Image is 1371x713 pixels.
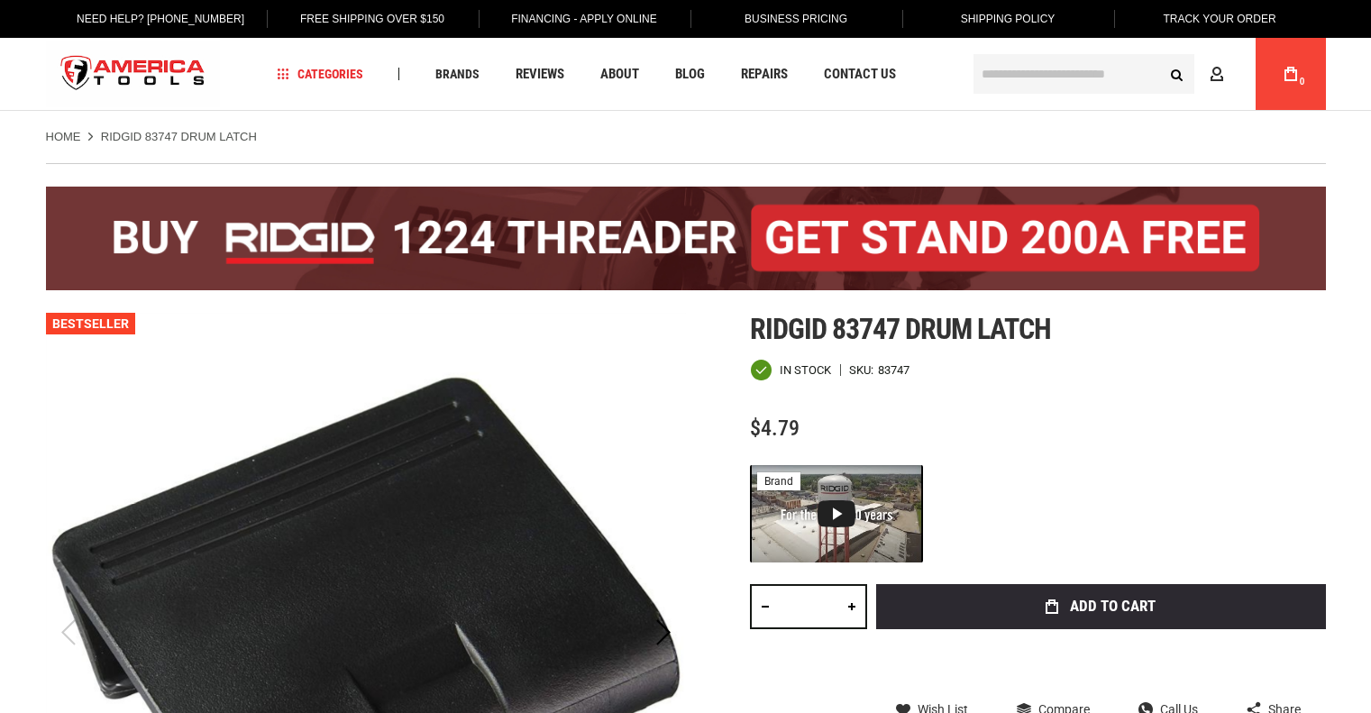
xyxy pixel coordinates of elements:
[780,364,831,376] span: In stock
[592,62,647,87] a: About
[675,68,705,81] span: Blog
[435,68,480,80] span: Brands
[750,416,800,441] span: $4.79
[277,68,363,80] span: Categories
[824,68,896,81] span: Contact Us
[876,584,1326,629] button: Add to Cart
[878,364,909,376] div: 83747
[600,68,639,81] span: About
[741,68,788,81] span: Repairs
[750,312,1052,346] span: Ridgid 83747 drum latch
[46,187,1326,290] img: BOGO: Buy the RIDGID® 1224 Threader (26092), get the 92467 200A Stand FREE!
[961,13,1056,25] span: Shipping Policy
[1070,599,1156,614] span: Add to Cart
[46,41,221,108] img: America Tools
[1160,57,1194,91] button: Search
[507,62,572,87] a: Reviews
[667,62,713,87] a: Blog
[427,62,488,87] a: Brands
[849,364,878,376] strong: SKU
[750,359,831,381] div: Availability
[516,68,564,81] span: Reviews
[1274,38,1308,110] a: 0
[101,130,257,143] strong: RIDGID 83747 DRUM LATCH
[269,62,371,87] a: Categories
[733,62,796,87] a: Repairs
[46,129,81,145] a: Home
[1300,77,1305,87] span: 0
[816,62,904,87] a: Contact Us
[46,41,221,108] a: store logo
